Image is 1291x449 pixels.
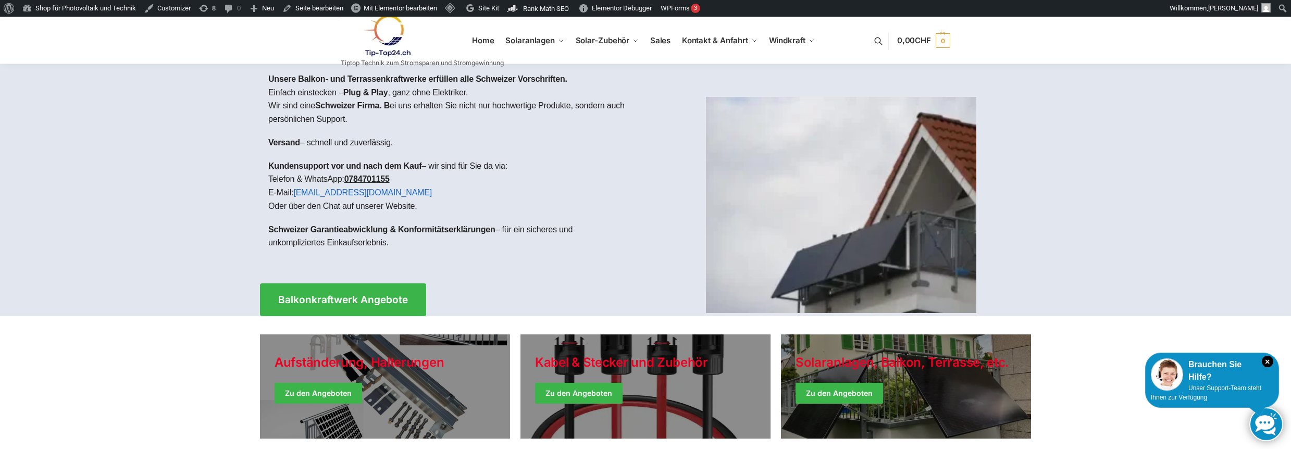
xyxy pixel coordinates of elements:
[293,188,432,197] a: [EMAIL_ADDRESS][DOMAIN_NAME]
[1261,3,1271,13] img: Benutzerbild von Rupert Spoddig
[268,74,567,83] strong: Unsere Balkon- und Terrassenkraftwerke erfüllen alle Schweizer Vorschriften.
[343,88,388,97] strong: Plug & Play
[897,17,950,65] nav: Cart contents
[897,25,950,56] a: 0,00CHF 0
[1262,356,1273,367] i: Schließen
[260,64,645,268] div: Einfach einstecken – , ganz ohne Elektriker.
[1151,358,1273,383] div: Brauchen Sie Hilfe?
[764,17,819,64] a: Windkraft
[268,223,637,250] p: – für ein sicheres und unkompliziertes Einkaufserlebnis.
[268,161,421,170] strong: Kundensupport vor und nach dem Kauf
[505,35,555,45] span: Solaranlagen
[268,136,637,149] p: – schnell und zuverlässig.
[478,4,499,12] span: Site Kit
[341,60,504,66] p: Tiptop Technik zum Stromsparen und Stromgewinnung
[268,159,637,213] p: – wir sind für Sie da via: Telefon & WhatsApp: E-Mail: Oder über den Chat auf unserer Website.
[677,17,762,64] a: Kontakt & Anfahrt
[260,334,510,439] a: Holiday Style
[268,225,495,234] strong: Schweizer Garantieabwicklung & Konformitätserklärungen
[341,15,432,57] img: Solaranlagen, Speicheranlagen und Energiesparprodukte
[268,99,637,126] p: Wir sind eine ei uns erhalten Sie nicht nur hochwertige Produkte, sondern auch persönlichen Support.
[645,17,675,64] a: Sales
[1208,4,1258,12] span: [PERSON_NAME]
[781,334,1031,439] a: Winter Jackets
[769,35,805,45] span: Windkraft
[268,138,300,147] strong: Versand
[915,35,931,45] span: CHF
[1151,384,1261,401] span: Unser Support-Team steht Ihnen zur Verfügung
[520,334,771,439] a: Holiday Style
[501,17,568,64] a: Solaranlagen
[260,283,426,316] a: Balkonkraftwerk Angebote
[576,35,630,45] span: Solar-Zubehör
[691,4,700,13] div: 3
[1151,358,1183,391] img: Customer service
[571,17,643,64] a: Solar-Zubehör
[650,35,671,45] span: Sales
[682,35,748,45] span: Kontakt & Anfahrt
[364,4,437,12] span: Mit Elementor bearbeiten
[706,97,976,313] img: Home 1
[344,174,390,183] tcxspan: Call 0784701155 via 3CX
[523,5,569,13] span: Rank Math SEO
[936,33,950,48] span: 0
[315,101,390,110] strong: Schweizer Firma. B
[897,35,931,45] span: 0,00
[278,295,408,305] span: Balkonkraftwerk Angebote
